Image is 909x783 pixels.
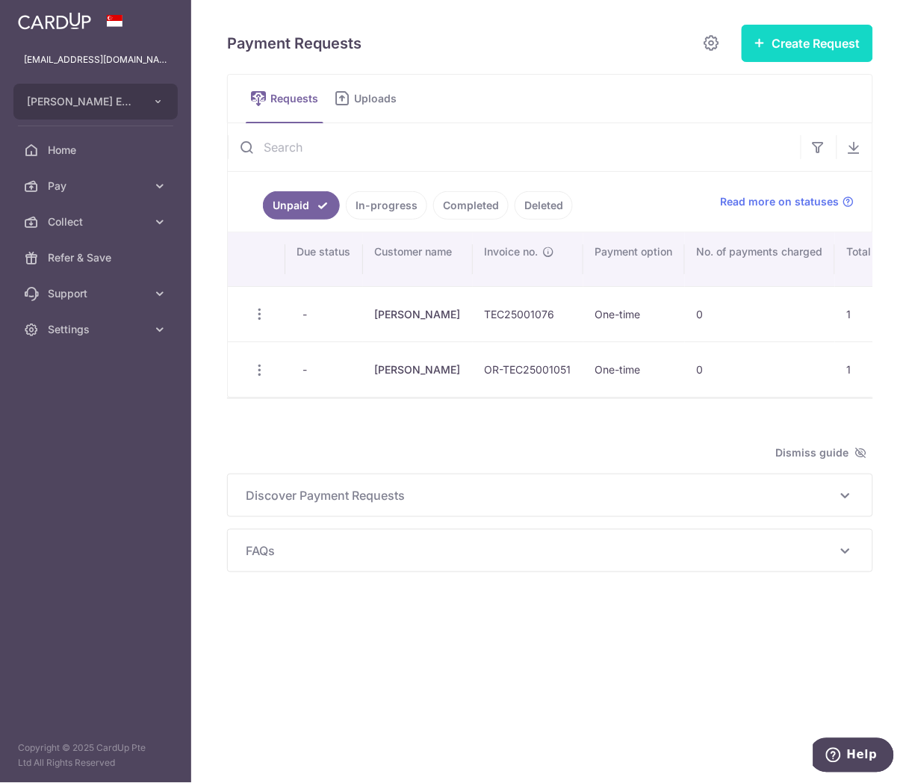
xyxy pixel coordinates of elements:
[263,191,340,220] a: Unpaid
[227,31,362,55] h5: Payment Requests
[246,486,854,504] p: Discover Payment Requests
[34,10,64,24] span: Help
[48,322,146,337] span: Settings
[363,286,473,341] td: [PERSON_NAME]
[721,194,854,209] a: Read more on statuses
[270,91,323,106] span: Requests
[473,232,583,286] th: Invoice no.
[685,232,835,286] th: No. of payments charged
[246,542,854,560] p: FAQs
[354,91,407,106] span: Uploads
[583,232,685,286] th: Payment option
[285,232,363,286] th: Due status
[485,244,539,259] span: Invoice no.
[246,486,837,504] span: Discover Payment Requests
[433,191,509,220] a: Completed
[27,94,137,109] span: [PERSON_NAME] EYE CARE PTE. LTD.
[246,75,323,123] a: Requests
[24,52,167,67] p: [EMAIL_ADDRESS][DOMAIN_NAME]
[473,341,583,397] td: OR-TEC25001051
[18,12,91,30] img: CardUp
[685,286,835,341] td: 0
[48,179,146,194] span: Pay
[813,738,894,776] iframe: Opens a widget where you can find more information
[515,191,573,220] a: Deleted
[13,84,178,120] button: [PERSON_NAME] EYE CARE PTE. LTD.
[583,286,685,341] td: One-time
[776,444,867,462] span: Dismiss guide
[297,304,314,325] span: -
[48,143,146,158] span: Home
[685,341,835,397] td: 0
[363,232,473,286] th: Customer name
[721,194,840,209] span: Read more on statuses
[742,25,873,62] button: Create Request
[346,191,427,220] a: In-progress
[329,75,407,123] a: Uploads
[246,542,837,560] span: FAQs
[473,286,583,341] td: TEC25001076
[697,244,823,259] span: No. of payments charged
[595,244,673,259] span: Payment option
[297,359,314,380] span: -
[363,341,473,397] td: [PERSON_NAME]
[48,214,146,229] span: Collect
[48,250,146,265] span: Refer & Save
[228,123,801,171] input: Search
[48,286,146,301] span: Support
[583,341,685,397] td: One-time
